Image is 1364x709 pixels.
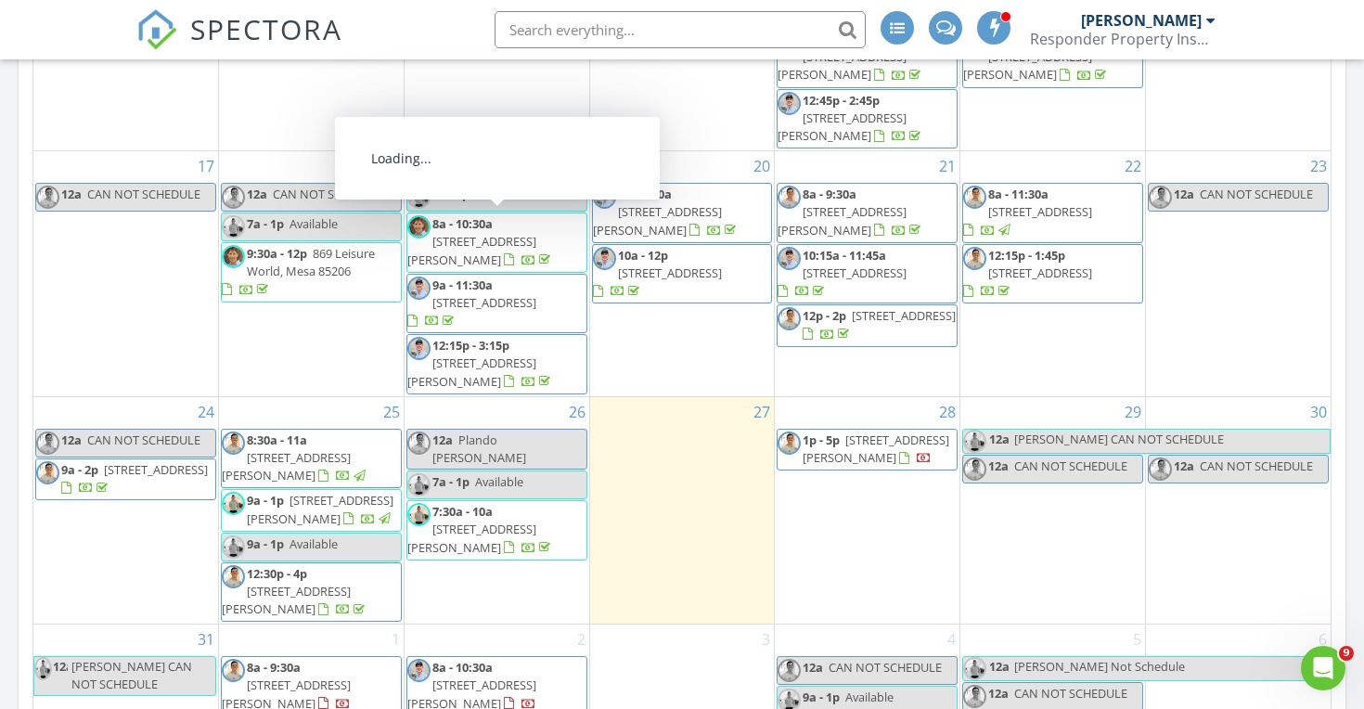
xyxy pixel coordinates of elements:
[290,535,338,552] span: Available
[222,186,245,209] img: responder_inspections_july_202507.jpg
[593,186,616,209] img: untitled_design.png
[432,186,470,202] span: 7a - 1p
[778,48,907,83] span: [STREET_ADDRESS][PERSON_NAME]
[988,264,1092,281] span: [STREET_ADDRESS]
[221,489,402,531] a: 9a - 1p [STREET_ADDRESS][PERSON_NAME]
[222,245,245,268] img: screenshot_20250207_at_1.31.46pm.png
[61,461,98,478] span: 9a - 2p
[406,274,587,334] a: 9a - 11:30a [STREET_ADDRESS]
[407,277,536,329] a: 9a - 11:30a [STREET_ADDRESS]
[589,151,775,397] td: Go to August 20, 2025
[803,432,949,466] a: 1p - 5p [STREET_ADDRESS][PERSON_NAME]
[592,244,773,304] a: 10a - 12p [STREET_ADDRESS]
[222,245,375,297] a: 9:30a - 12p 869 Leisure World, Mesa 85206
[988,458,1009,474] span: 12a
[778,247,907,299] a: 10:15a - 11:45a [STREET_ADDRESS]
[222,432,368,483] a: 8:30a - 11a [STREET_ADDRESS][PERSON_NAME]
[388,625,404,654] a: Go to September 1, 2025
[35,458,216,500] a: 9a - 2p [STREET_ADDRESS]
[944,625,959,654] a: Go to September 4, 2025
[273,186,386,202] span: CAN NOT SCHEDULE
[1301,646,1345,690] iframe: Intercom live chat
[1129,625,1145,654] a: Go to September 5, 2025
[380,397,404,427] a: Go to August 25, 2025
[432,294,536,311] span: [STREET_ADDRESS]
[803,432,840,448] span: 1p - 5p
[803,92,880,109] span: 12:45p - 2:45p
[592,183,773,243] a: 7a - 9:30a [STREET_ADDRESS][PERSON_NAME]
[407,432,431,455] img: responder_inspections_july_202507.jpg
[247,535,284,552] span: 9a - 1p
[565,151,589,181] a: Go to August 19, 2025
[778,92,924,144] a: 12:45p - 2:45p [STREET_ADDRESS][PERSON_NAME]
[852,307,956,324] span: [STREET_ADDRESS]
[407,473,431,496] img: responder_inspections_july_202512.jpg
[1174,458,1194,474] span: 12a
[222,215,245,238] img: responder_inspections_july_202512.jpg
[960,151,1146,397] td: Go to August 22, 2025
[194,397,218,427] a: Go to August 24, 2025
[777,89,958,149] a: 12:45p - 2:45p [STREET_ADDRESS][PERSON_NAME]
[777,429,958,471] a: 1p - 5p [STREET_ADDRESS][PERSON_NAME]
[758,625,774,654] a: Go to September 3, 2025
[1339,646,1354,661] span: 9
[750,151,774,181] a: Go to August 20, 2025
[407,503,554,555] a: 7:30a - 10a [STREET_ADDRESS][PERSON_NAME]
[221,562,402,623] a: 12:30p - 4p [STREET_ADDRESS][PERSON_NAME]
[475,186,523,202] span: Available
[1014,685,1127,702] span: CAN NOT SCHEDULE
[803,247,886,264] span: 10:15a - 11:45a
[1315,625,1331,654] a: Go to September 6, 2025
[988,247,1065,264] span: 12:15p - 1:45p
[404,396,589,624] td: Go to August 26, 2025
[432,503,493,520] span: 7:30a - 10a
[1014,458,1127,474] span: CAN NOT SCHEDULE
[589,396,775,624] td: Go to August 27, 2025
[573,625,589,654] a: Go to September 2, 2025
[36,186,59,209] img: responder_inspections_july_202507.jpg
[778,186,801,209] img: responder_inspections_july_202507.jpg
[593,186,740,238] a: 7a - 9:30a [STREET_ADDRESS][PERSON_NAME]
[222,432,245,455] img: responder_inspections_july_202507.jpg
[1149,458,1172,481] img: responder_inspections_july_202507.jpg
[963,186,986,209] img: responder_inspections_july_202507.jpg
[495,11,866,48] input: Search everything...
[988,430,1010,453] span: 12a
[803,432,949,466] span: [STREET_ADDRESS][PERSON_NAME]
[1014,658,1185,675] span: [PERSON_NAME] Not Schedule
[407,233,536,267] span: [STREET_ADDRESS][PERSON_NAME]
[963,186,1092,238] a: 8a - 11:30a [STREET_ADDRESS]
[71,658,192,692] span: [PERSON_NAME] CAN NOT SCHEDULE
[406,500,587,561] a: 7:30a - 10a [STREET_ADDRESS][PERSON_NAME]
[432,473,470,490] span: 7a - 1p
[778,110,907,144] span: [STREET_ADDRESS][PERSON_NAME]
[1014,431,1224,447] span: [PERSON_NAME] CAN NOT SCHEDULE
[61,432,82,448] span: 12a
[988,685,1009,702] span: 12a
[962,244,1143,304] a: 12:15p - 1:45p [STREET_ADDRESS]
[845,689,894,705] span: Available
[194,151,218,181] a: Go to August 17, 2025
[290,215,338,232] span: Available
[778,307,801,330] img: responder_inspections_july_202507.jpg
[778,203,907,238] span: [STREET_ADDRESS][PERSON_NAME]
[104,461,208,478] span: [STREET_ADDRESS]
[803,186,856,202] span: 8a - 9:30a
[33,396,219,624] td: Go to August 24, 2025
[803,264,907,281] span: [STREET_ADDRESS]
[432,659,493,676] span: 8a - 10:30a
[407,215,554,267] a: 8a - 10:30a [STREET_ADDRESS][PERSON_NAME]
[136,9,177,50] img: The Best Home Inspection Software - Spectora
[963,430,986,453] img: responder_inspections_july_202512.jpg
[803,689,840,705] span: 9a - 1p
[775,151,960,397] td: Go to August 21, 2025
[829,659,942,676] span: CAN NOT SCHEDULE
[960,396,1146,624] td: Go to August 29, 2025
[407,186,431,209] img: responder_inspections_july_202512.jpg
[593,247,722,299] a: 10a - 12p [STREET_ADDRESS]
[136,25,342,64] a: SPECTORA
[194,625,218,654] a: Go to August 31, 2025
[247,659,301,676] span: 8a - 9:30a
[407,337,431,360] img: untitled_design.png
[36,432,59,455] img: responder_inspections_july_202507.jpg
